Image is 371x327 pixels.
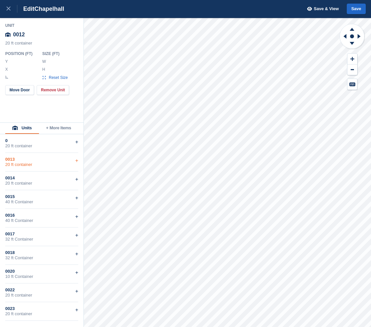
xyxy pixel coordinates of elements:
label: W [42,59,46,64]
img: angle-icn.0ed2eb85.svg [6,76,8,79]
div: 20 ft container [5,143,78,149]
div: 40 ft Container [5,218,78,223]
label: H [42,67,46,72]
div: 0020 [5,269,78,274]
div: 0013 [5,157,78,162]
div: 40 ft Container [5,199,78,205]
button: Save & View [304,4,339,14]
div: 32 ft Container [5,237,78,242]
div: + [75,157,78,165]
div: + [75,287,78,295]
div: 001832 ft Container+ [5,246,78,265]
div: 001640 ft Container+ [5,209,78,227]
label: X [5,67,9,72]
div: 0018 [5,250,78,255]
div: 20 ft container [5,181,78,186]
label: Y [5,59,9,64]
div: Edit Chapelhall [17,5,64,13]
div: + [75,213,78,221]
div: + [75,250,78,258]
div: 0017 [5,231,78,237]
div: 002220 ft container+ [5,283,78,302]
button: Save [347,4,366,14]
div: 20 ft container [5,41,79,49]
div: 002010 ft Container+ [5,265,78,283]
div: Unit [5,23,79,28]
div: 001540 ft Container+ [5,190,78,209]
div: 0012 [5,29,79,41]
div: 20 ft container [5,162,78,167]
button: Zoom In [347,54,357,64]
div: 020 ft container+ [5,134,78,153]
div: + [75,306,78,314]
button: Keyboard Shortcuts [347,79,357,90]
button: + More Items [39,123,78,134]
span: Reset Size [48,75,68,81]
div: 0023 [5,306,78,311]
div: 002320 ft container+ [5,302,78,321]
button: Move Door [5,85,34,95]
button: Units [5,123,39,134]
div: 10 ft Container [5,274,78,279]
div: + [75,231,78,239]
div: + [75,194,78,202]
div: 0 [5,138,78,143]
div: 001320 ft container+ [5,153,78,172]
div: 32 ft Container [5,255,78,261]
div: Size ( FT ) [42,51,71,56]
div: 0015 [5,194,78,199]
div: 20 ft container [5,311,78,317]
div: + [75,269,78,277]
div: 0016 [5,213,78,218]
div: + [75,175,78,183]
div: 20 ft container [5,293,78,298]
div: 0014 [5,175,78,181]
div: 001420 ft container+ [5,172,78,190]
span: Save & View [314,6,339,12]
div: 001732 ft Container+ [5,227,78,246]
button: Zoom Out [347,64,357,75]
div: 0022 [5,287,78,293]
div: + [75,138,78,146]
div: Position ( FT ) [5,51,37,56]
button: Remove Unit [37,85,69,95]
